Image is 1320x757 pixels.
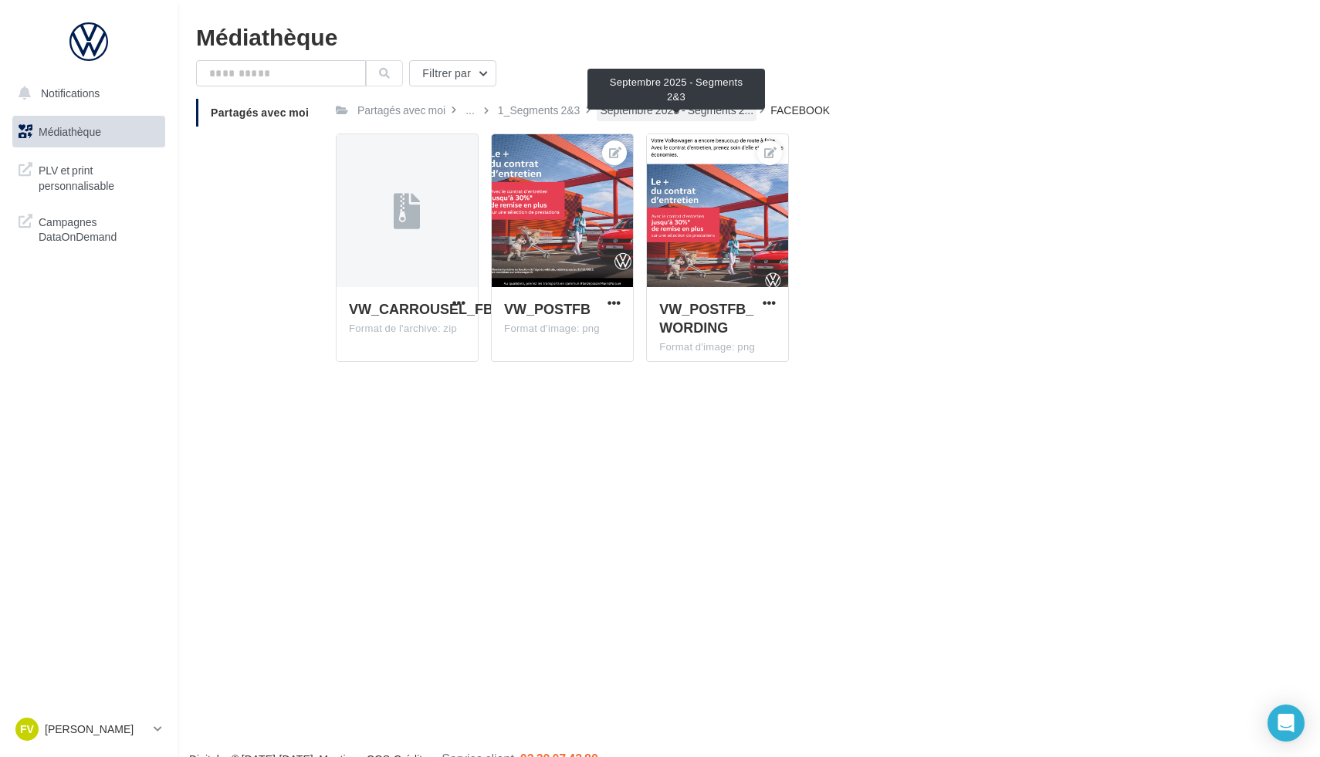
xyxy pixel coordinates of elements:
[41,86,100,100] span: Notifications
[39,125,101,138] span: Médiathèque
[498,103,580,118] div: 1_Segments 2&3
[409,60,496,86] button: Filtrer par
[349,322,465,336] div: Format de l'archive: zip
[504,300,591,317] span: VW_POSTFB
[9,116,168,148] a: Médiathèque
[9,205,168,251] a: Campagnes DataOnDemand
[12,715,165,744] a: FV [PERSON_NAME]
[659,300,753,336] span: VW_POSTFB_WORDING
[504,322,621,336] div: Format d'image: png
[587,69,765,110] div: Septembre 2025 - Segments 2&3
[196,25,1301,48] div: Médiathèque
[600,103,753,118] span: Septembre 2025 - Segments 2...
[357,103,445,118] div: Partagés avec moi
[462,100,478,121] div: ...
[39,160,159,193] span: PLV et print personnalisable
[45,722,147,737] p: [PERSON_NAME]
[659,340,776,354] div: Format d'image: png
[9,154,168,199] a: PLV et print personnalisable
[211,106,309,119] span: Partagés avec moi
[20,722,34,737] span: FV
[39,211,159,245] span: Campagnes DataOnDemand
[1268,705,1305,742] div: Open Intercom Messenger
[9,77,162,110] button: Notifications
[349,300,493,317] span: VW_CARROUSEL_FB
[770,103,830,118] div: FACEBOOK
